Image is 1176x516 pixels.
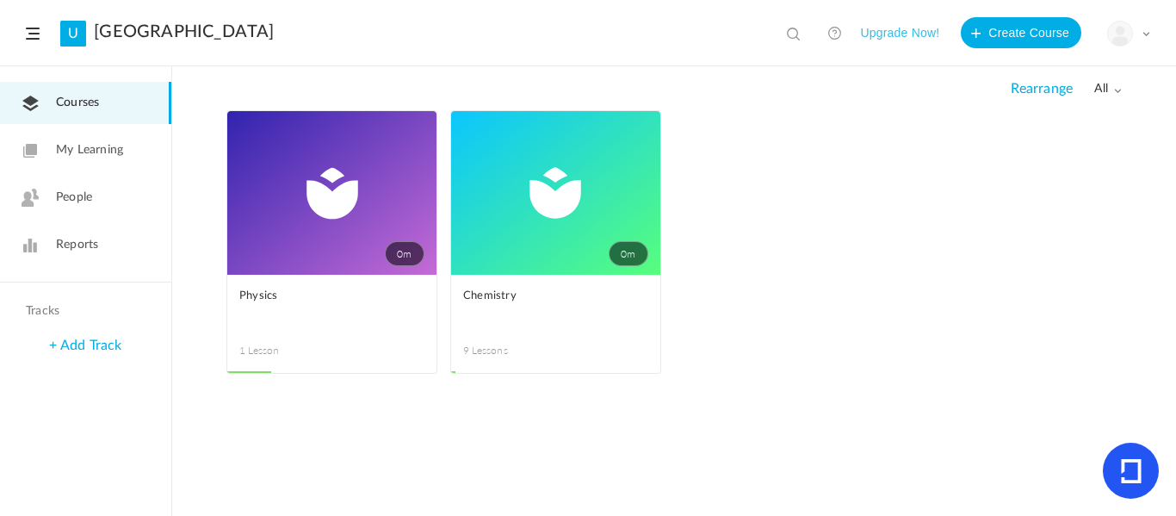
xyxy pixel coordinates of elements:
[463,287,648,326] a: Chemistry
[463,287,622,306] span: Chemistry
[1108,22,1132,46] img: user-image.png
[239,343,332,358] span: 1 Lesson
[56,141,123,159] span: My Learning
[451,111,660,275] a: 0m
[860,17,939,48] button: Upgrade Now!
[56,189,92,207] span: People
[49,339,121,352] a: + Add Track
[609,241,648,266] span: 0m
[463,343,556,358] span: 9 Lessons
[1011,81,1073,97] span: Rearrange
[56,236,98,254] span: Reports
[56,94,99,112] span: Courses
[60,21,86,47] a: U
[227,111,436,275] a: 0m
[26,304,141,319] h4: Tracks
[961,17,1081,48] button: Create Course
[385,241,424,266] span: 0m
[239,287,399,306] span: Physics
[1094,82,1122,96] span: all
[94,22,274,42] a: [GEOGRAPHIC_DATA]
[239,287,424,326] a: Physics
